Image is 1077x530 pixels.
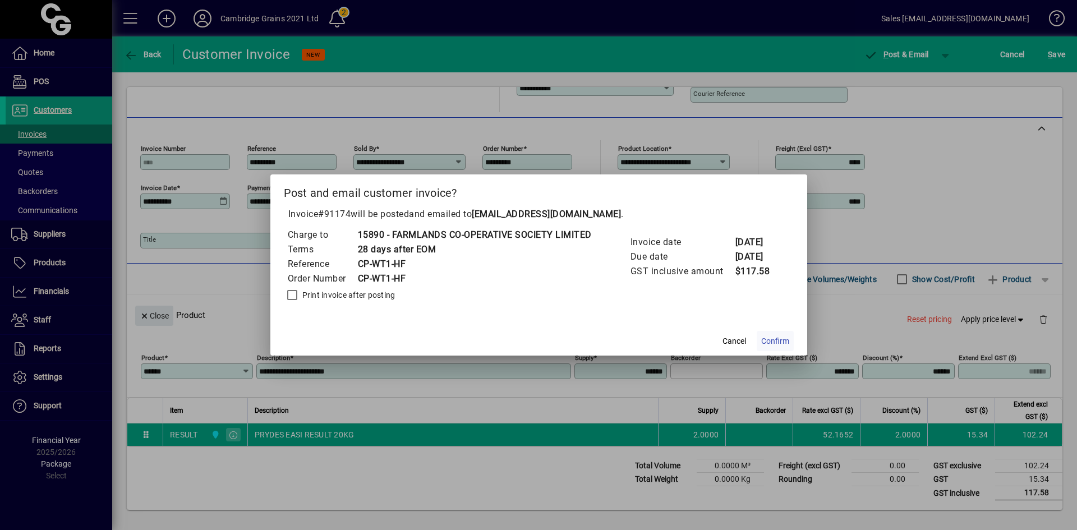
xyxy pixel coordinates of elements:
button: Cancel [716,331,752,351]
td: Terms [287,242,357,257]
td: $117.58 [735,264,780,279]
button: Confirm [757,331,794,351]
td: CP-WT1-HF [357,271,592,286]
span: #91174 [318,209,351,219]
label: Print invoice after posting [300,289,395,301]
h2: Post and email customer invoice? [270,174,807,207]
td: [DATE] [735,235,780,250]
td: Order Number [287,271,357,286]
span: Cancel [722,335,746,347]
td: Reference [287,257,357,271]
td: [DATE] [735,250,780,264]
b: [EMAIL_ADDRESS][DOMAIN_NAME] [472,209,621,219]
span: Confirm [761,335,789,347]
p: Invoice will be posted . [284,208,794,221]
td: GST inclusive amount [630,264,735,279]
td: Due date [630,250,735,264]
td: Invoice date [630,235,735,250]
td: 28 days after EOM [357,242,592,257]
td: Charge to [287,228,357,242]
td: CP-WT1-HF [357,257,592,271]
span: and emailed to [409,209,621,219]
td: 15890 - FARMLANDS CO-OPERATIVE SOCIETY LIMITED [357,228,592,242]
